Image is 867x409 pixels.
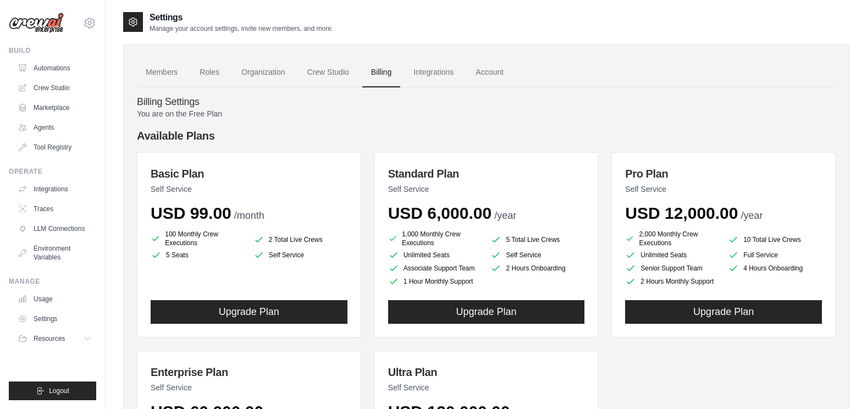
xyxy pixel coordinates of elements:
[388,204,492,222] span: USD 6,000.00
[388,263,482,274] li: Associate Support Team
[234,210,264,221] span: /month
[137,96,836,108] h4: Billing Settings
[625,204,738,222] span: USD 12,000.00
[405,58,462,87] a: Integrations
[388,300,585,324] button: Upgrade Plan
[362,58,400,87] a: Billing
[13,310,96,328] a: Settings
[13,290,96,308] a: Usage
[299,58,358,87] a: Crew Studio
[191,58,228,87] a: Roles
[388,250,482,261] li: Unlimited Seats
[728,250,822,261] li: Full Service
[34,334,65,343] span: Resources
[13,220,96,237] a: LLM Connections
[9,167,96,176] div: Operate
[13,240,96,266] a: Environment Variables
[151,166,347,181] h3: Basic Plan
[467,58,512,87] a: Account
[625,263,719,274] li: Senior Support Team
[13,139,96,156] a: Tool Registry
[151,184,347,195] p: Self Service
[253,232,347,247] li: 2 Total Live Crews
[728,263,822,274] li: 4 Hours Onboarding
[151,230,245,247] li: 100 Monthly Crew Executions
[253,250,347,261] li: Self Service
[13,119,96,136] a: Agents
[151,382,347,393] p: Self Service
[151,364,347,380] h3: Enterprise Plan
[625,250,719,261] li: Unlimited Seats
[151,250,245,261] li: 5 Seats
[388,166,585,181] h3: Standard Plan
[494,210,516,221] span: /year
[150,11,333,24] h2: Settings
[490,250,584,261] li: Self Service
[388,276,482,287] li: 1 Hour Monthly Support
[625,230,719,247] li: 2,000 Monthly Crew Executions
[151,204,231,222] span: USD 99.00
[625,166,822,181] h3: Pro Plan
[137,128,836,143] h4: Available Plans
[625,184,822,195] p: Self Service
[13,59,96,77] a: Automations
[49,386,69,395] span: Logout
[9,382,96,400] button: Logout
[728,232,822,247] li: 10 Total Live Crews
[625,300,822,324] button: Upgrade Plan
[13,79,96,97] a: Crew Studio
[137,58,186,87] a: Members
[9,277,96,286] div: Manage
[150,24,333,33] p: Manage your account settings, invite new members, and more.
[388,364,585,380] h3: Ultra Plan
[388,184,585,195] p: Self Service
[388,382,585,393] p: Self Service
[13,99,96,117] a: Marketplace
[13,180,96,198] a: Integrations
[13,330,96,347] button: Resources
[151,300,347,324] button: Upgrade Plan
[13,200,96,218] a: Traces
[490,263,584,274] li: 2 Hours Onboarding
[625,276,719,287] li: 2 Hours Monthly Support
[233,58,294,87] a: Organization
[490,232,584,247] li: 5 Total Live Crews
[741,210,763,221] span: /year
[388,230,482,247] li: 1,000 Monthly Crew Executions
[9,46,96,55] div: Build
[137,108,836,119] p: You are on the Free Plan
[9,13,64,34] img: Logo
